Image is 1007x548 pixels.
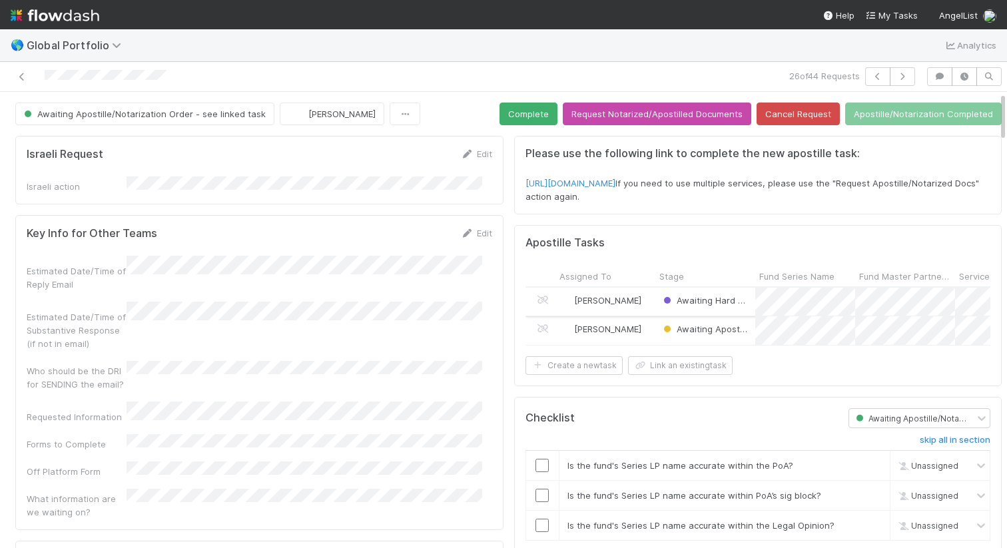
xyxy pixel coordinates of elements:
span: Awaiting Apostilled/Notarized Docs [661,324,824,334]
button: Request Notarized/Apostilled Documents [563,103,751,125]
a: My Tasks [865,9,918,22]
div: Awaiting Hard Copy Delivery [661,294,749,307]
div: Awaiting Apostilled/Notarized Docs [661,322,749,336]
img: avatar_c584de82-e924-47af-9431-5c284c40472a.png [983,9,996,23]
span: Is the fund's Series LP name accurate within the Legal Opinion? [567,520,835,531]
div: Who should be the DRI for SENDING the email? [27,364,127,391]
button: Complete [500,103,557,125]
a: Edit [461,148,492,159]
span: My Tasks [865,10,918,21]
button: [PERSON_NAME] [280,103,384,125]
img: logo-inverted-e16ddd16eac7371096b0.svg [11,4,99,27]
span: If you need to use multiple services, please use the "Request Apostille/Notarized Docs" action ag... [525,178,982,202]
span: Is the fund's Series LP name accurate within the PoA? [567,460,793,471]
a: skip all in section [920,435,990,451]
span: [PERSON_NAME] [308,109,376,119]
div: [PERSON_NAME] [561,322,641,336]
div: [PERSON_NAME] [561,294,641,307]
h6: skip all in section [920,435,990,445]
button: Cancel Request [757,103,840,125]
span: Global Portfolio [27,39,128,52]
span: Fund Master Partnership [859,270,952,283]
img: avatar_cea4b3df-83b6-44b5-8b06-f9455c333edc.png [561,324,572,334]
span: Assigned To [559,270,611,283]
button: Link an existingtask [628,356,733,375]
div: Estimated Date/Time of Reply Email [27,264,127,291]
div: Estimated Date/Time of Substantive Response (if not in email) [27,310,127,350]
span: Fund Series Name [759,270,835,283]
h5: Israeli Request [27,148,103,161]
button: Apostille/Notarization Completed [845,103,1002,125]
span: [PERSON_NAME] [574,324,641,334]
img: avatar_cea4b3df-83b6-44b5-8b06-f9455c333edc.png [291,107,304,121]
div: Help [823,9,854,22]
a: [URL][DOMAIN_NAME] [525,178,615,188]
div: Off Platform Form [27,465,127,478]
span: Is the fund's Series LP name accurate within PoA’s sig block? [567,490,821,501]
span: 🌎 [11,39,24,51]
div: What information are we waiting on? [27,492,127,519]
span: Stage [659,270,684,283]
button: Create a newtask [525,356,623,375]
span: 26 of 44 Requests [789,69,860,83]
span: Service [959,270,990,283]
h5: Please use the following link to complete the new apostille task: [525,147,991,160]
div: Israeli action [27,180,127,193]
a: Edit [461,228,492,238]
div: Forms to Complete [27,437,127,451]
span: [PERSON_NAME] [574,295,641,306]
h5: Checklist [525,411,575,425]
h5: Apostille Tasks [525,236,605,250]
span: Unassigned [895,521,958,531]
h5: Key Info for Other Teams [27,227,157,240]
span: Awaiting Hard Copy Delivery [661,295,796,306]
span: Unassigned [895,461,958,471]
img: avatar_cea4b3df-83b6-44b5-8b06-f9455c333edc.png [561,295,572,306]
a: Analytics [944,37,996,53]
span: Unassigned [895,491,958,501]
span: AngelList [939,10,978,21]
div: Requested Information [27,410,127,423]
